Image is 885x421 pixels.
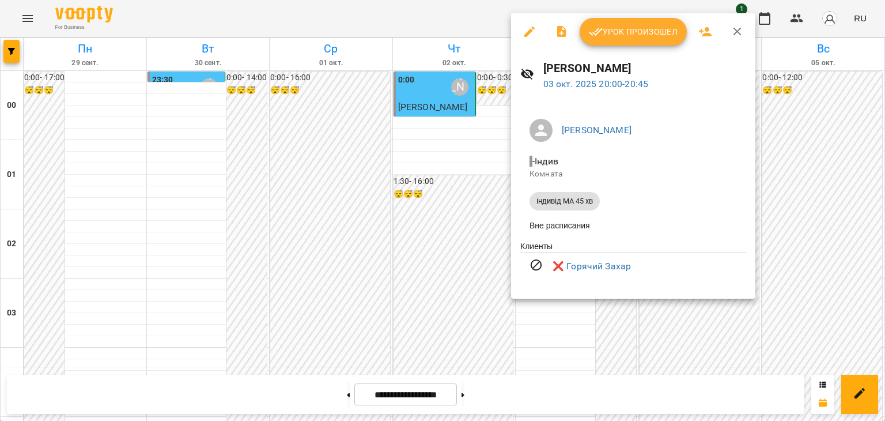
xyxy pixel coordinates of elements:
[530,196,600,206] span: індивід МА 45 хв
[562,125,631,136] a: [PERSON_NAME]
[543,59,747,77] h6: [PERSON_NAME]
[530,156,561,167] span: - Індив
[520,215,746,236] li: Вне расписания
[543,78,649,89] a: 03 окт. 2025 20:00-20:45
[580,18,687,46] button: Урок произошел
[530,168,737,180] p: Комната
[530,258,543,272] svg: Визит отменен
[589,25,678,39] span: Урок произошел
[520,240,746,285] ul: Клиенты
[553,260,631,273] a: ❌ Горячий Захар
